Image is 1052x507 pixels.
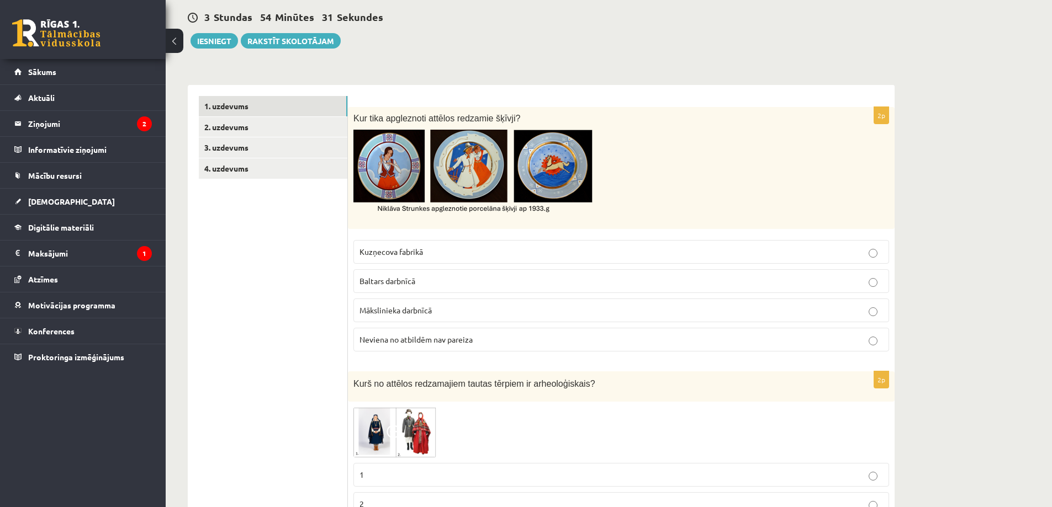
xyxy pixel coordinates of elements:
[14,266,152,292] a: Atzīmes
[360,334,473,344] span: Neviena no atbildēm nav pareiza
[353,407,436,457] img: Ekr%C4%81nuz%C5%86%C4%93mums_2025-07-21_104133.png
[28,67,56,77] span: Sākums
[199,137,347,158] a: 3. uzdevums
[360,276,415,286] span: Baltars darbnīcā
[137,116,152,131] i: 2
[241,33,341,49] a: Rakstīt skolotājam
[869,472,877,481] input: 1
[14,215,152,240] a: Digitālie materiāli
[360,247,423,257] span: Kuzņecova fabrikā
[869,278,877,287] input: Baltars darbnīcā
[12,19,101,47] a: Rīgas 1. Tālmācības vidusskola
[191,33,238,49] button: Iesniegt
[14,163,152,188] a: Mācību resursi
[14,85,152,110] a: Aktuāli
[28,241,152,266] legend: Maksājumi
[14,137,152,162] a: Informatīvie ziņojumi
[28,137,152,162] legend: Informatīvie ziņojumi
[869,307,877,316] input: Mākslinieka darbnīcā
[360,305,432,315] span: Mākslinieka darbnīcā
[353,114,520,123] span: Kur tika apgleznoti attēlos redzamie šķīvji?
[14,111,152,136] a: Ziņojumi2
[353,379,595,388] span: Kurš no attēlos redzamajiem tautas tērpiem ir arheoloģiskais?
[353,130,682,217] img: Attēls, kurā ir aplis, māksla, keramikas trauki Mākslīgā intelekta ģenerēts saturs var būt nepare...
[14,292,152,318] a: Motivācijas programma
[28,196,115,206] span: [DEMOGRAPHIC_DATA]
[199,96,347,116] a: 1. uzdevums
[137,246,152,261] i: 1
[28,170,82,180] span: Mācību resursi
[869,249,877,258] input: Kuzņecova fabrikā
[28,274,58,284] span: Atzīmes
[14,318,152,344] a: Konferences
[204,10,210,23] span: 3
[360,469,364,479] span: 1
[28,93,55,103] span: Aktuāli
[28,352,124,362] span: Proktoringa izmēģinājums
[28,222,94,232] span: Digitālie materiāli
[14,344,152,370] a: Proktoringa izmēģinājums
[14,189,152,214] a: [DEMOGRAPHIC_DATA]
[874,371,889,388] p: 2p
[28,326,75,336] span: Konferences
[869,337,877,345] input: Neviena no atbildēm nav pareiza
[214,10,252,23] span: Stundas
[260,10,271,23] span: 54
[28,111,152,136] legend: Ziņojumi
[14,241,152,266] a: Maksājumi1
[322,10,333,23] span: 31
[14,59,152,84] a: Sākums
[275,10,314,23] span: Minūtes
[199,117,347,137] a: 2. uzdevums
[337,10,383,23] span: Sekundes
[199,158,347,179] a: 4. uzdevums
[874,106,889,124] p: 2p
[28,300,115,310] span: Motivācijas programma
